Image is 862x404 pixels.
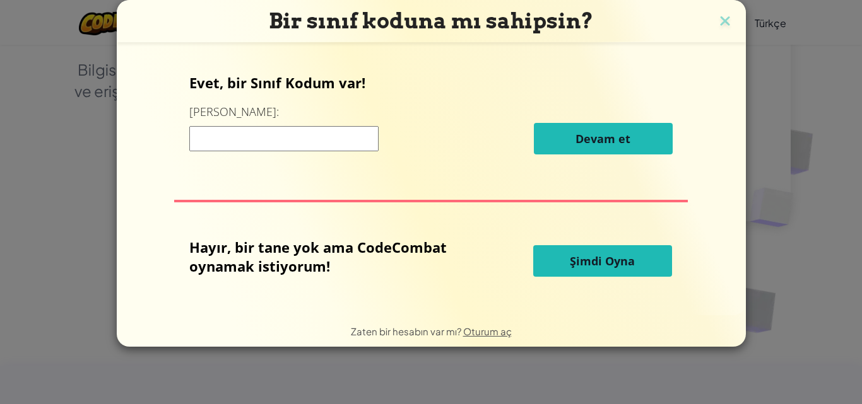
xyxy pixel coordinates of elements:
span: Zaten bir hesabın var mı? [351,325,463,337]
span: Şimdi Oyna [570,253,635,268]
p: Evet, bir Sınıf Kodum var! [189,73,673,92]
span: Devam et [576,131,630,146]
img: close icon [717,13,733,32]
a: Oturum aç [463,325,512,337]
button: Devam et [534,123,673,154]
span: Bir sınıf koduna mı sahipsin? [269,8,593,33]
button: Şimdi Oyna [533,245,672,277]
p: Hayır, bir tane yok ama CodeCombat oynamak istiyorum! [189,238,469,275]
label: [PERSON_NAME]: [189,104,279,120]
